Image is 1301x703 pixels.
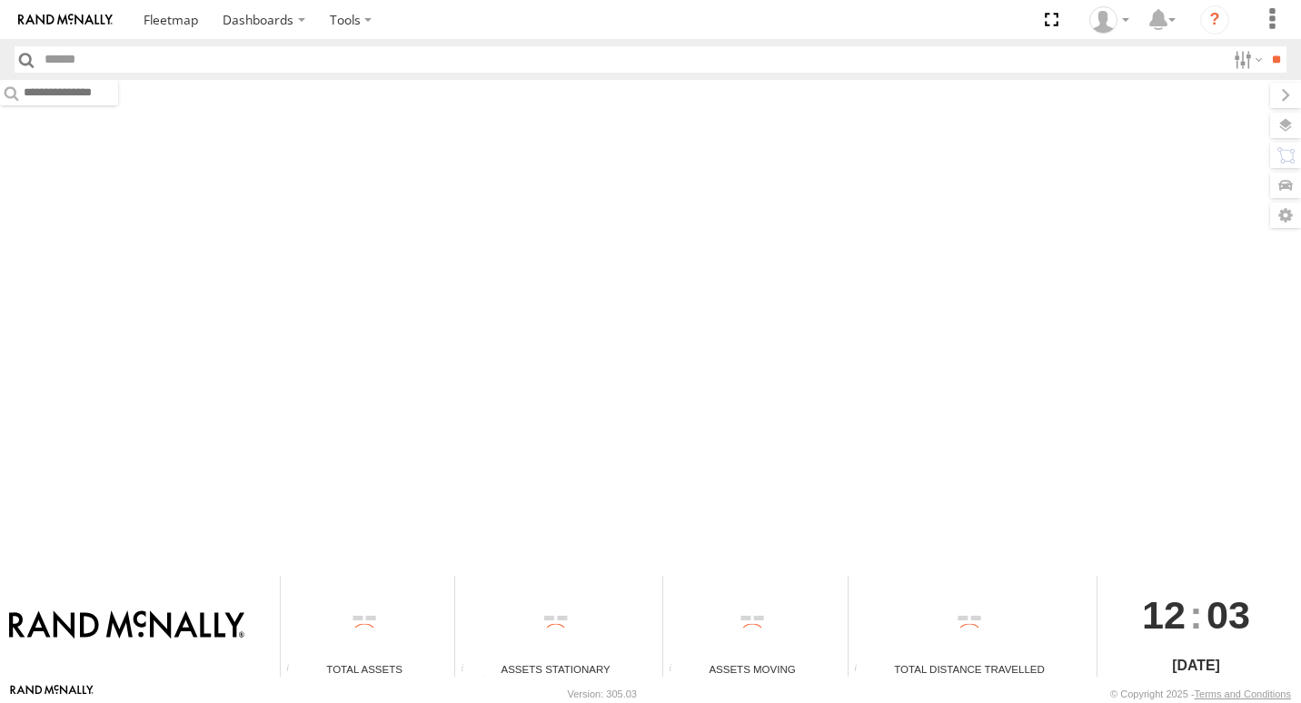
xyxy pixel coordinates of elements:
a: Terms and Conditions [1195,688,1291,699]
div: : [1097,576,1295,654]
div: Total Assets [281,661,448,677]
div: Total distance travelled by all assets within specified date range and applied filters [849,663,876,677]
img: Rand McNally [9,610,244,641]
div: Total number of Enabled Assets [281,663,308,677]
div: Assets Moving [663,661,841,677]
div: Total number of assets current stationary. [455,663,482,677]
div: [DATE] [1097,655,1295,677]
img: rand-logo.svg [18,14,113,26]
div: Version: 305.03 [568,688,637,699]
div: © Copyright 2025 - [1110,688,1291,699]
label: Search Filter Options [1227,46,1266,73]
div: Assets Stationary [455,661,656,677]
div: Valeo Dash [1083,6,1136,34]
div: Total number of assets current in transit. [663,663,690,677]
label: Map Settings [1270,203,1301,228]
a: Visit our Website [10,685,94,703]
span: 03 [1207,576,1250,654]
span: 12 [1142,576,1186,654]
div: Total Distance Travelled [849,661,1090,677]
i: ? [1200,5,1229,35]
